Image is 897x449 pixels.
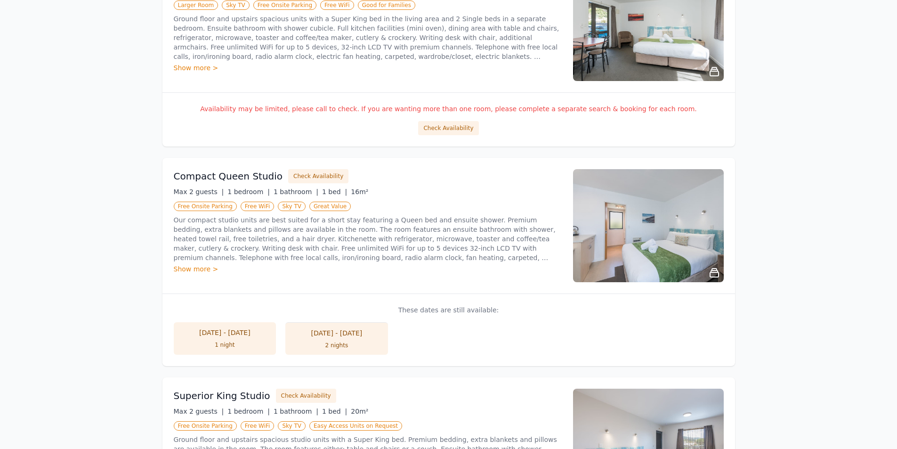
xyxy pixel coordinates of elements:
[174,264,562,274] div: Show more >
[174,421,237,431] span: Free Onsite Parking
[278,421,306,431] span: Sky TV
[183,328,267,337] div: [DATE] - [DATE]
[295,328,379,338] div: [DATE] - [DATE]
[320,0,354,10] span: Free WiFi
[174,202,237,211] span: Free Onsite Parking
[174,305,724,315] p: These dates are still available:
[174,170,283,183] h3: Compact Queen Studio
[322,188,347,196] span: 1 bed |
[278,202,306,211] span: Sky TV
[241,202,275,211] span: Free WiFi
[174,104,724,114] p: Availability may be limited, please call to check. If you are wanting more than one room, please ...
[276,389,336,403] button: Check Availability
[309,421,402,431] span: Easy Access Units on Request
[295,342,379,349] div: 2 nights
[351,188,368,196] span: 16m²
[174,408,224,415] span: Max 2 guests |
[222,0,250,10] span: Sky TV
[274,408,318,415] span: 1 bathroom |
[174,0,218,10] span: Larger Room
[288,169,348,183] button: Check Availability
[358,0,415,10] span: Good for Families
[174,14,562,61] p: Ground floor and upstairs spacious units with a Super King bed in the living area and 2 Single be...
[227,188,270,196] span: 1 bedroom |
[309,202,351,211] span: Great Value
[253,0,316,10] span: Free Onsite Parking
[274,188,318,196] span: 1 bathroom |
[174,63,562,73] div: Show more >
[183,341,267,349] div: 1 night
[227,408,270,415] span: 1 bedroom |
[174,188,224,196] span: Max 2 guests |
[241,421,275,431] span: Free WiFi
[351,408,368,415] span: 20m²
[174,389,270,402] h3: Superior King Studio
[322,408,347,415] span: 1 bed |
[174,215,562,262] p: Our compact studio units are best suited for a short stay featuring a Queen bed and ensuite showe...
[418,121,478,135] button: Check Availability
